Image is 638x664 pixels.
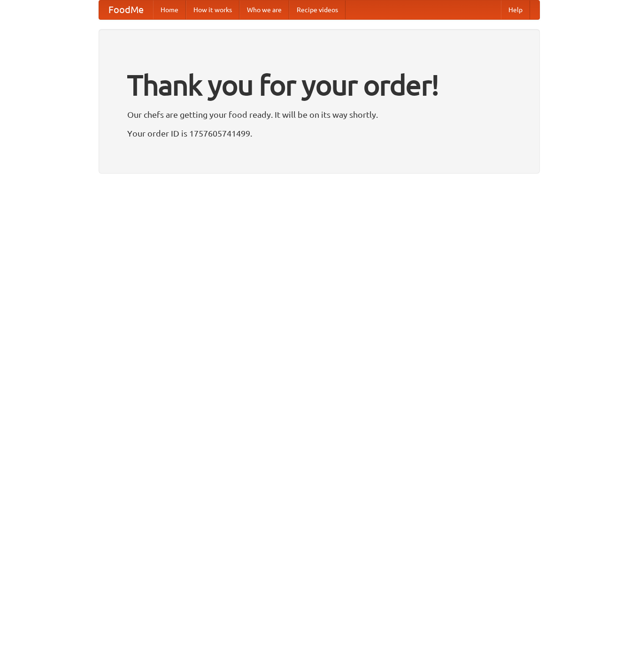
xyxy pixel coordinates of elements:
p: Our chefs are getting your food ready. It will be on its way shortly. [127,107,511,122]
a: How it works [186,0,239,19]
p: Your order ID is 1757605741499. [127,126,511,140]
a: Who we are [239,0,289,19]
a: Home [153,0,186,19]
a: FoodMe [99,0,153,19]
a: Recipe videos [289,0,346,19]
a: Help [501,0,530,19]
h1: Thank you for your order! [127,62,511,107]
